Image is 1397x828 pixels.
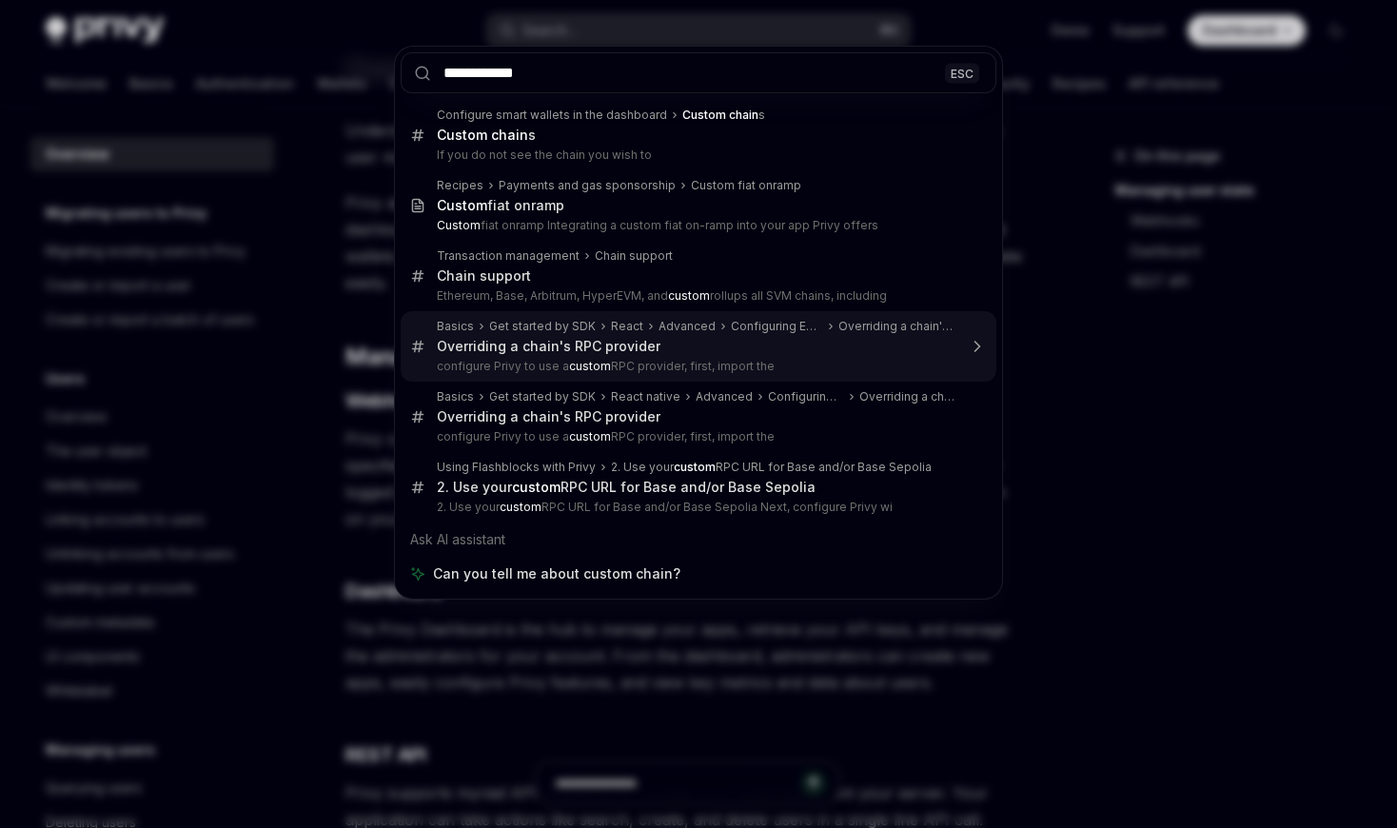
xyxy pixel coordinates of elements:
[437,148,956,163] p: If you do not see the chain you wish to
[489,389,596,404] div: Get started by SDK
[437,197,487,213] b: Custom
[437,127,536,144] div: s
[437,267,531,285] div: Chain support
[569,359,611,373] b: custom
[611,389,680,404] div: React native
[595,248,673,264] div: Chain support
[682,108,765,123] div: s
[768,389,844,404] div: Configuring EVM networks
[437,178,483,193] div: Recipes
[691,178,801,193] div: Custom fiat onramp
[696,389,753,404] div: Advanced
[611,460,932,475] div: 2. Use your RPC URL for Base and/or Base Sepolia
[437,248,580,264] div: Transaction management
[682,108,758,122] b: Custom chain
[433,564,680,583] span: Can you tell me about custom chain?
[659,319,716,334] div: Advanced
[611,319,643,334] div: React
[668,288,710,303] b: custom
[437,429,956,444] p: configure Privy to use a RPC provider, first, import the
[437,319,474,334] div: Basics
[437,389,474,404] div: Basics
[569,429,611,444] b: custom
[401,522,996,557] div: Ask AI assistant
[437,218,481,232] b: Custom
[674,460,716,474] b: custom
[437,288,956,304] p: Ethereum, Base, Arbitrum, HyperEVM, and rollups all SVM chains, including
[500,500,541,514] b: custom
[437,408,660,425] div: Overriding a chain's RPC provider
[499,178,676,193] div: Payments and gas sponsorship
[512,479,561,495] b: custom
[437,359,956,374] p: configure Privy to use a RPC provider, first, import the
[945,63,979,83] div: ESC
[437,127,528,143] b: Custom chain
[437,218,956,233] p: fiat onramp Integrating a custom fiat on-ramp into your app Privy offers
[437,108,667,123] div: Configure smart wallets in the dashboard
[437,197,564,214] div: fiat onramp
[838,319,956,334] div: Overriding a chain's RPC provider
[437,479,816,496] div: 2. Use your RPC URL for Base and/or Base Sepolia
[859,389,956,404] div: Overriding a chain's RPC provider
[437,460,596,475] div: Using Flashblocks with Privy
[489,319,596,334] div: Get started by SDK
[437,338,660,355] div: Overriding a chain's RPC provider
[731,319,823,334] div: Configuring EVM networks
[437,500,956,515] p: 2. Use your RPC URL for Base and/or Base Sepolia Next, configure Privy wi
